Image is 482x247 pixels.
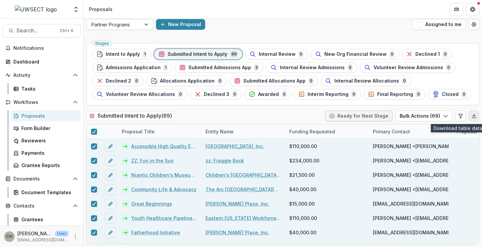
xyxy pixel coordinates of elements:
[232,91,237,98] span: 0
[298,50,304,58] span: 0
[92,76,144,86] button: Declined 20
[6,234,12,239] div: Carli Herz
[160,78,215,84] span: Allocations Application
[334,78,399,84] span: Internal Review Allocations
[21,125,75,132] div: Form Builder
[204,92,229,97] span: Declined 3
[89,6,112,13] div: Proposals
[3,56,81,67] a: Dashboard
[428,89,471,100] button: Closed0
[369,128,414,135] div: Primary Contact
[389,50,395,58] span: 0
[245,49,308,59] button: Internal Review0
[21,85,75,92] div: Tasks
[230,50,238,58] span: 69
[289,186,316,193] span: $40,000.00
[168,51,227,57] span: Submitted Intent to Apply
[134,77,139,85] span: 0
[95,41,109,46] span: Stages
[416,91,421,98] span: 0
[21,137,75,144] div: Reviewers
[443,50,448,58] span: 0
[105,213,116,224] button: edit
[461,91,467,98] span: 0
[377,92,413,97] span: Final Reporting
[289,229,316,236] span: $40,000.00
[289,143,317,150] span: $110,000.00
[105,170,116,180] button: edit
[347,64,353,71] span: 0
[259,51,296,57] span: Internal Review
[266,62,357,73] button: Internal Review Admissions0
[178,91,183,98] span: 0
[311,49,399,59] button: New Org Financial Review0
[285,124,369,139] div: Funding Requested
[202,128,238,135] div: Entity Name
[450,3,463,16] button: Partners
[13,58,75,65] div: Dashboard
[206,171,281,178] a: Children's [GEOGRAPHIC_DATA], Inc.
[3,70,81,81] button: Open Activity
[143,50,147,58] span: 1
[11,135,81,146] a: Reviewers
[11,214,81,225] a: Grantees
[369,124,453,139] div: Primary Contact
[118,124,202,139] div: Proposal Title
[105,227,116,238] button: edit
[106,51,140,57] span: Intent to Apply
[3,24,81,37] button: Search...
[163,64,168,71] span: 1
[395,111,453,121] button: Bulk Actions (69)
[289,200,315,207] span: $15,000.00
[13,203,70,209] span: Contacts
[21,216,75,223] div: Grantees
[360,62,456,73] button: Volunteer Review Admissions0
[455,111,466,121] button: Edit table settings
[21,149,75,156] div: Payments
[92,89,187,100] button: Volunteer Review Allocations0
[131,186,196,193] a: Community Life & Advocacy
[202,124,285,139] div: Entity Name
[131,157,174,164] a: ZZ: Fun in the Sun
[131,143,197,150] a: Accessible High Quality Early Childhood Programs for Southeastern [US_STATE] Families
[15,5,57,13] img: UWSECT logo
[59,27,75,34] div: Ctrl + K
[106,78,131,84] span: Declined 2
[16,27,56,34] span: Search...
[131,200,172,207] a: Great Beginnings
[308,92,348,97] span: Interim Reporting
[282,91,287,98] span: 0
[11,110,81,121] a: Proposals
[206,215,281,222] a: Eastern [US_STATE] Workforce Investment Board
[402,49,452,59] button: Declined 10
[154,49,242,59] button: Submitted Intent to Apply69
[92,62,172,73] button: Admissions Application1
[106,65,161,71] span: Admissions Application
[11,123,81,134] a: Form Builder
[321,76,411,86] button: Internal Review Allocations0
[442,92,459,97] span: Closed
[118,128,159,135] div: Proposal Title
[86,111,175,121] h2: Submitted Intent to Apply ( 69 )
[415,51,440,57] span: Declined 1
[206,186,281,193] a: The Arc [GEOGRAPHIC_DATA][US_STATE]
[254,64,259,71] span: 3
[446,64,451,71] span: 0
[206,200,269,207] a: [PERSON_NAME] Place, Inc.
[71,233,79,241] button: More
[11,160,81,171] a: Grantee Reports
[21,162,75,169] div: Grantee Reports
[13,45,78,51] span: Notifications
[308,77,314,85] span: 0
[21,112,75,119] div: Proposals
[106,92,175,97] span: Volunteer Review Allocations
[105,184,116,195] button: edit
[11,187,81,198] a: Document Templates
[294,89,361,100] button: Interim Reporting0
[206,157,244,164] a: zz: Fraggle Rock
[105,141,116,152] button: edit
[243,78,306,84] span: Submitted Allocations App
[258,92,279,97] span: Awarded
